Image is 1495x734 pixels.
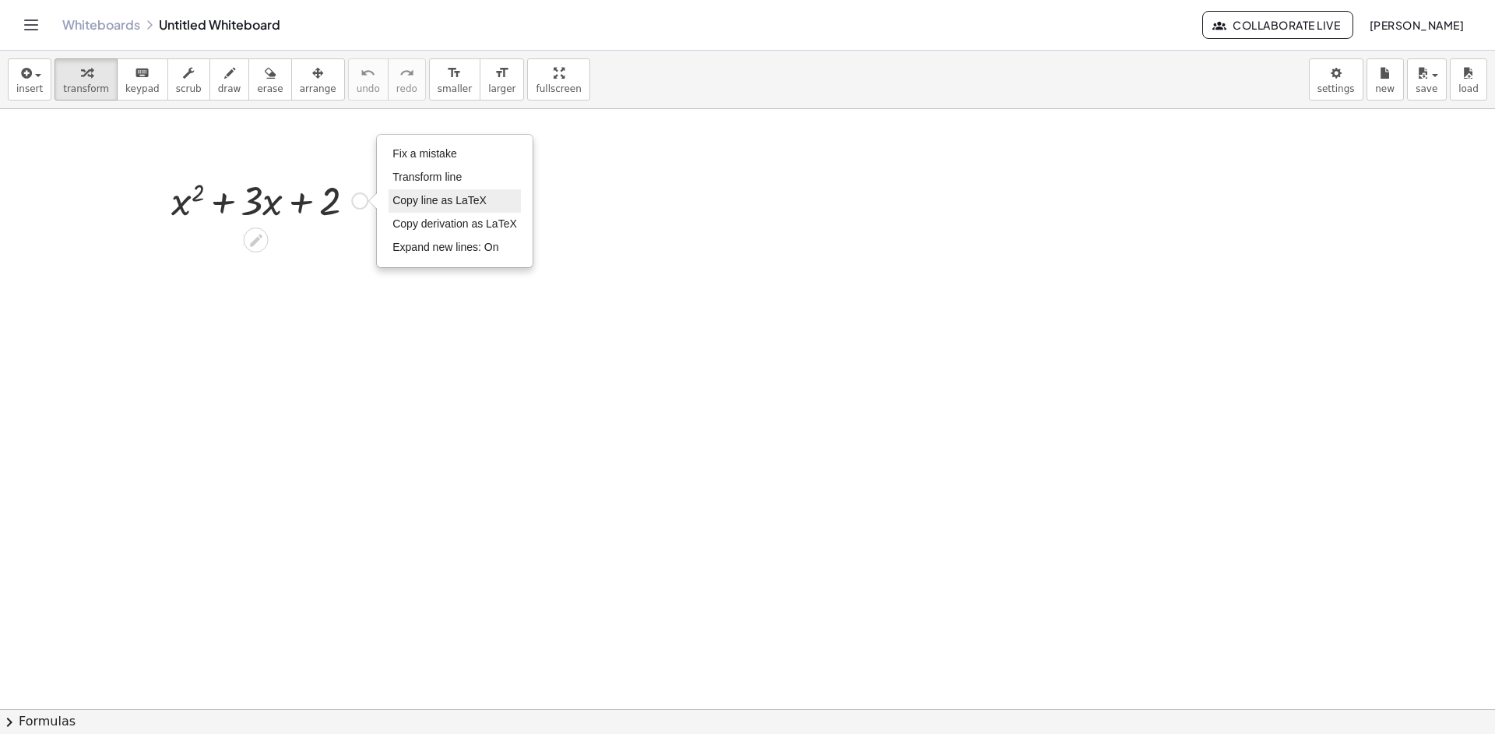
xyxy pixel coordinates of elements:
span: keypad [125,83,160,94]
span: insert [16,83,43,94]
button: undoundo [348,58,389,101]
button: format_sizesmaller [429,58,480,101]
span: undo [357,83,380,94]
button: Collaborate Live [1202,11,1353,39]
span: Copy line as LaTeX [392,194,487,206]
i: undo [361,64,375,83]
button: Toggle navigation [19,12,44,37]
span: settings [1317,83,1355,94]
a: Whiteboards [62,17,140,33]
i: format_size [447,64,462,83]
span: new [1375,83,1395,94]
button: draw [209,58,250,101]
span: fullscreen [536,83,581,94]
button: transform [55,58,118,101]
div: Edit math [244,228,269,252]
span: Fix a mistake [392,147,456,160]
span: scrub [176,83,202,94]
button: scrub [167,58,210,101]
button: load [1450,58,1487,101]
button: save [1407,58,1447,101]
span: transform [63,83,109,94]
span: Transform line [392,171,462,183]
button: arrange [291,58,345,101]
span: redo [396,83,417,94]
span: smaller [438,83,472,94]
button: format_sizelarger [480,58,524,101]
span: [PERSON_NAME] [1369,18,1464,32]
button: [PERSON_NAME] [1356,11,1476,39]
span: save [1416,83,1437,94]
span: erase [257,83,283,94]
i: keyboard [135,64,149,83]
span: Expand new lines: On [392,241,498,253]
span: larger [488,83,515,94]
i: redo [399,64,414,83]
button: settings [1309,58,1363,101]
span: Copy derivation as LaTeX [392,217,517,230]
button: keyboardkeypad [117,58,168,101]
span: arrange [300,83,336,94]
span: Collaborate Live [1215,18,1340,32]
button: new [1367,58,1404,101]
button: erase [248,58,291,101]
span: load [1458,83,1479,94]
button: redoredo [388,58,426,101]
button: fullscreen [527,58,589,101]
button: insert [8,58,51,101]
i: format_size [494,64,509,83]
span: draw [218,83,241,94]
